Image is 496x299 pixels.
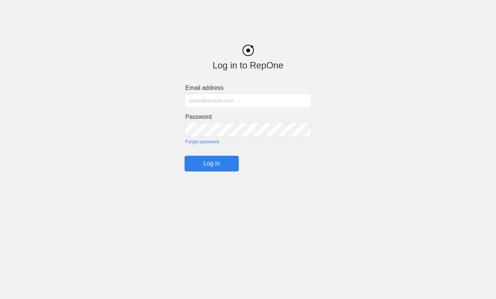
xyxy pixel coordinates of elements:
div: Log in to RepOne [185,60,311,71]
iframe: Chat Widget [360,212,496,299]
label: Password [185,114,311,120]
label: Email address [185,85,311,91]
img: black_logo.png [243,45,254,56]
input: name@domain.com [185,93,311,108]
input: Log in [185,156,239,172]
a: Forgot password [185,139,311,144]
